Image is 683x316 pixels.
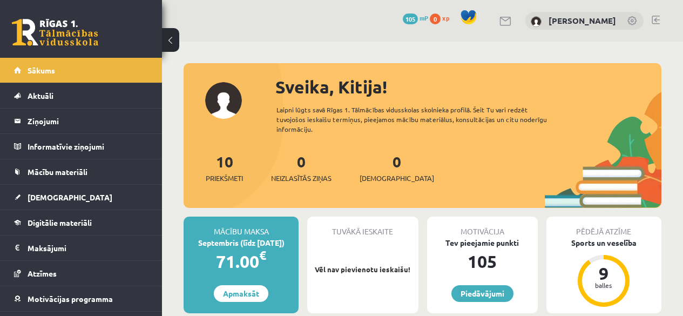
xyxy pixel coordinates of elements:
a: Ziņojumi [14,109,148,133]
a: 0Neizlasītās ziņas [271,152,332,184]
legend: Maksājumi [28,236,148,260]
div: balles [587,282,620,288]
p: Vēl nav pievienotu ieskaišu! [313,264,412,275]
legend: Ziņojumi [28,109,148,133]
a: Maksājumi [14,236,148,260]
div: 71.00 [184,248,299,274]
div: 105 [427,248,538,274]
a: Mācību materiāli [14,159,148,184]
a: 0[DEMOGRAPHIC_DATA] [360,152,434,184]
a: [DEMOGRAPHIC_DATA] [14,185,148,210]
span: Mācību materiāli [28,167,87,177]
span: mP [420,14,428,22]
span: [DEMOGRAPHIC_DATA] [360,173,434,184]
div: Motivācija [427,217,538,237]
a: Informatīvie ziņojumi [14,134,148,159]
span: Neizlasītās ziņas [271,173,332,184]
div: Septembris (līdz [DATE]) [184,237,299,248]
div: 9 [587,265,620,282]
a: 10Priekšmeti [206,152,243,184]
span: Aktuāli [28,91,53,100]
div: Tev pieejamie punkti [427,237,538,248]
div: Tuvākā ieskaite [307,217,418,237]
div: Sports un veselība [546,237,661,248]
a: Motivācijas programma [14,286,148,311]
a: 0 xp [430,14,455,22]
a: Piedāvājumi [451,285,513,302]
span: Digitālie materiāli [28,218,92,227]
a: Apmaksāt [214,285,268,302]
span: € [259,247,266,263]
span: Priekšmeti [206,173,243,184]
a: Digitālie materiāli [14,210,148,235]
span: Atzīmes [28,268,57,278]
span: [DEMOGRAPHIC_DATA] [28,192,112,202]
div: Laipni lūgts savā Rīgas 1. Tālmācības vidusskolas skolnieka profilā. Šeit Tu vari redzēt tuvojošo... [276,105,563,134]
span: Sākums [28,65,55,75]
span: 0 [430,14,441,24]
span: Motivācijas programma [28,294,113,304]
a: Atzīmes [14,261,148,286]
a: 105 mP [403,14,428,22]
a: Rīgas 1. Tālmācības vidusskola [12,19,98,46]
a: Sākums [14,58,148,83]
span: xp [442,14,449,22]
legend: Informatīvie ziņojumi [28,134,148,159]
span: 105 [403,14,418,24]
a: Sports un veselība 9 balles [546,237,661,308]
a: Aktuāli [14,83,148,108]
div: Sveika, Kitija! [275,74,661,100]
div: Pēdējā atzīme [546,217,661,237]
img: Kitija Borkovska [531,16,542,27]
a: [PERSON_NAME] [549,15,616,26]
div: Mācību maksa [184,217,299,237]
